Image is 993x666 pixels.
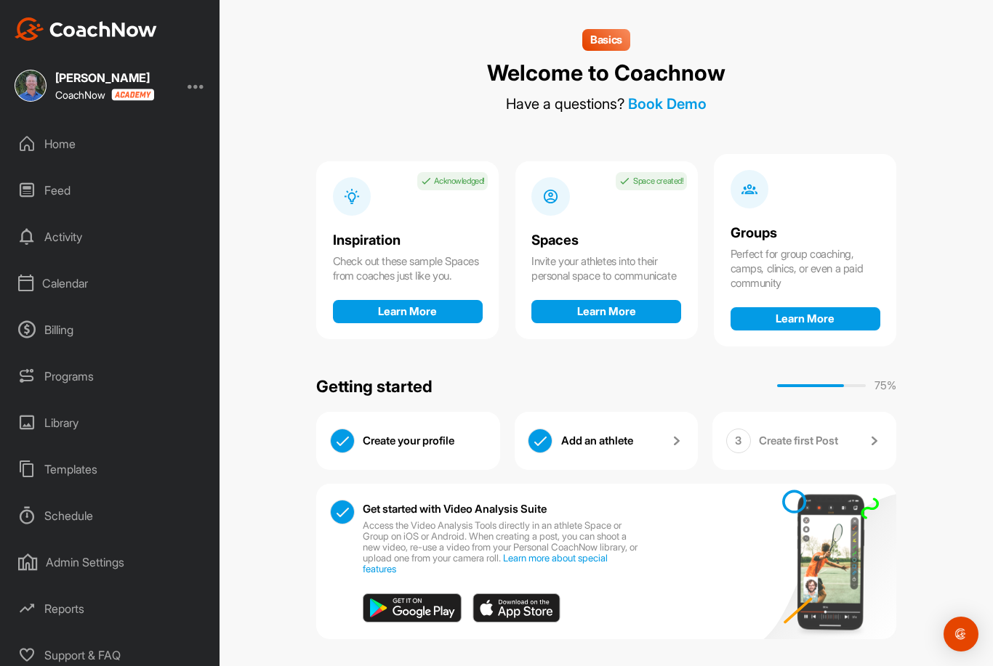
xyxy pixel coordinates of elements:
[15,17,157,41] img: CoachNow
[731,226,880,241] div: Groups
[331,500,354,524] img: check
[333,254,483,283] div: Check out these sample Spaces from coaches just like you.
[667,432,685,450] img: arrow
[8,172,213,208] div: Feed
[473,593,560,622] img: app_store
[726,429,751,453] div: 3
[487,59,725,87] div: Welcome to Coachnow
[741,181,758,198] img: info
[15,70,47,102] img: square_358188dc984abf7e9592d9b51a6a707e.jpg
[561,429,685,454] a: Add an athlete
[528,429,552,452] img: check
[752,476,896,646] img: mobile-app-design.7dd1a2cf8cf7ef6903d5e1b4fd0f0f15.svg
[316,374,433,399] div: Getting started
[331,429,354,452] img: check
[944,617,978,651] div: Open Intercom Messenger
[582,29,630,51] div: Basics
[8,358,213,394] div: Programs
[8,219,213,255] div: Activity
[55,72,154,84] div: [PERSON_NAME]
[8,498,213,534] div: Schedule
[363,429,486,454] div: Create your profile
[8,451,213,487] div: Templates
[434,176,485,187] p: Acknowledged!
[8,405,213,441] div: Library
[561,434,633,448] p: Add an athlete
[506,95,707,113] div: Have a questions?
[759,429,883,454] a: Create first Post
[628,95,707,113] a: Book Demo
[531,233,681,248] div: Spaces
[363,593,462,622] img: play_store
[875,378,896,394] p: 75 %
[731,247,880,291] div: Perfect for group coaching, camps, clinics, or even a paid community
[8,312,213,348] div: Billing
[531,300,681,323] button: Learn More
[8,265,213,301] div: Calendar
[420,175,432,187] img: check
[55,89,154,101] div: CoachNow
[8,544,213,580] div: Admin Settings
[731,307,880,330] button: Learn More
[542,188,559,205] img: info
[531,254,681,283] div: Invite your athletes into their personal space to communicate
[363,503,547,514] p: Get started with Video Analysis Suite
[333,233,483,248] div: Inspiration
[619,175,630,187] img: check
[363,552,608,574] a: Learn more about special features
[865,432,883,450] img: arrow
[333,300,483,323] button: Learn More
[8,590,213,627] div: Reports
[8,126,213,162] div: Home
[111,89,154,101] img: CoachNow acadmey
[633,176,683,187] p: Space created!
[363,520,641,574] p: Access the Video Analysis Tools directly in an athlete Space or Group on iOS or Android. When cre...
[344,188,361,205] img: info
[759,434,838,448] p: Create first Post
